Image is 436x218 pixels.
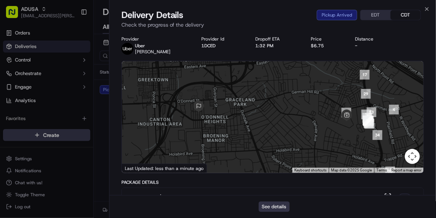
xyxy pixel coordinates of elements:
span: [PERSON_NAME] [135,49,171,55]
button: See details [259,201,290,212]
div: 📗 [7,109,13,115]
a: Terms (opens in new tab) [376,168,387,172]
div: Price [311,36,343,42]
img: 1736555255976-a54dd68f-1ca7-489b-9aae-adbdc363a1c4 [7,71,21,85]
span: grocery bags [140,192,172,200]
span: Knowledge Base [15,108,57,116]
span: Map data ©2025 Google [331,168,372,172]
span: API Documentation [71,108,120,116]
span: Delivery Details [121,9,184,21]
div: 33 [385,167,395,176]
div: 34 [373,130,382,140]
button: Start new chat [127,74,136,83]
div: 30 [342,108,351,117]
div: Start new chat [25,71,123,79]
div: Provider [121,36,190,42]
a: Powered byPylon [53,126,91,132]
div: Distance [355,36,393,42]
span: Pylon [75,127,91,132]
button: EDT [361,10,391,20]
div: 29 [361,89,371,99]
a: Open this area in Google Maps (opens a new window) [124,163,148,173]
div: 💻 [63,109,69,115]
input: Got a question? Start typing here... [19,48,135,56]
div: Dropoff ETA [256,36,299,42]
div: + 9 [400,195,410,205]
button: Keyboard shortcuts [294,168,327,173]
button: +9 [379,193,410,207]
button: CDT [391,10,421,20]
div: 1:32 PM [256,43,299,49]
a: 💻API Documentation [60,105,123,119]
a: 📗Knowledge Base [4,105,60,119]
div: Last Updated: less than a minute ago [122,164,207,173]
div: 5 [361,110,371,119]
p: Uber [135,43,171,49]
button: grocery bags+9 [122,188,424,212]
img: Google [124,163,148,173]
div: $6.75 [311,43,343,49]
img: Nash [7,7,22,22]
button: 1DCED [202,43,216,49]
div: We're available if you need us! [25,79,95,85]
div: 36 [363,116,373,126]
div: 22 [363,113,372,123]
div: 17 [360,70,370,80]
p: Welcome 👋 [7,30,136,42]
a: Report a map error [391,168,421,172]
div: - [355,43,393,49]
div: Provider Id [202,36,244,42]
div: 4 [389,105,399,114]
div: Package Details [121,179,424,185]
button: Map camera controls [405,149,420,164]
img: profile_uber_ahold_partner.png [121,43,133,55]
div: 23 [367,107,376,117]
p: Check the progress of the delivery [121,21,424,29]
